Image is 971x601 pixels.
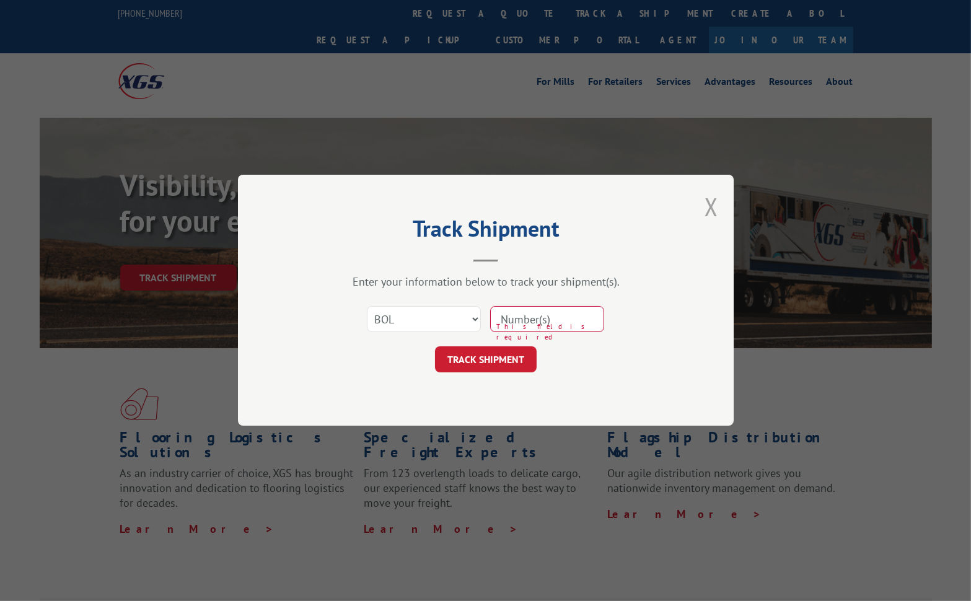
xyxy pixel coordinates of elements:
[300,275,672,289] div: Enter your information below to track your shipment(s).
[300,220,672,243] h2: Track Shipment
[496,322,604,343] span: This field is required
[705,190,718,223] button: Close modal
[435,347,537,373] button: TRACK SHIPMENT
[490,307,604,333] input: Number(s)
